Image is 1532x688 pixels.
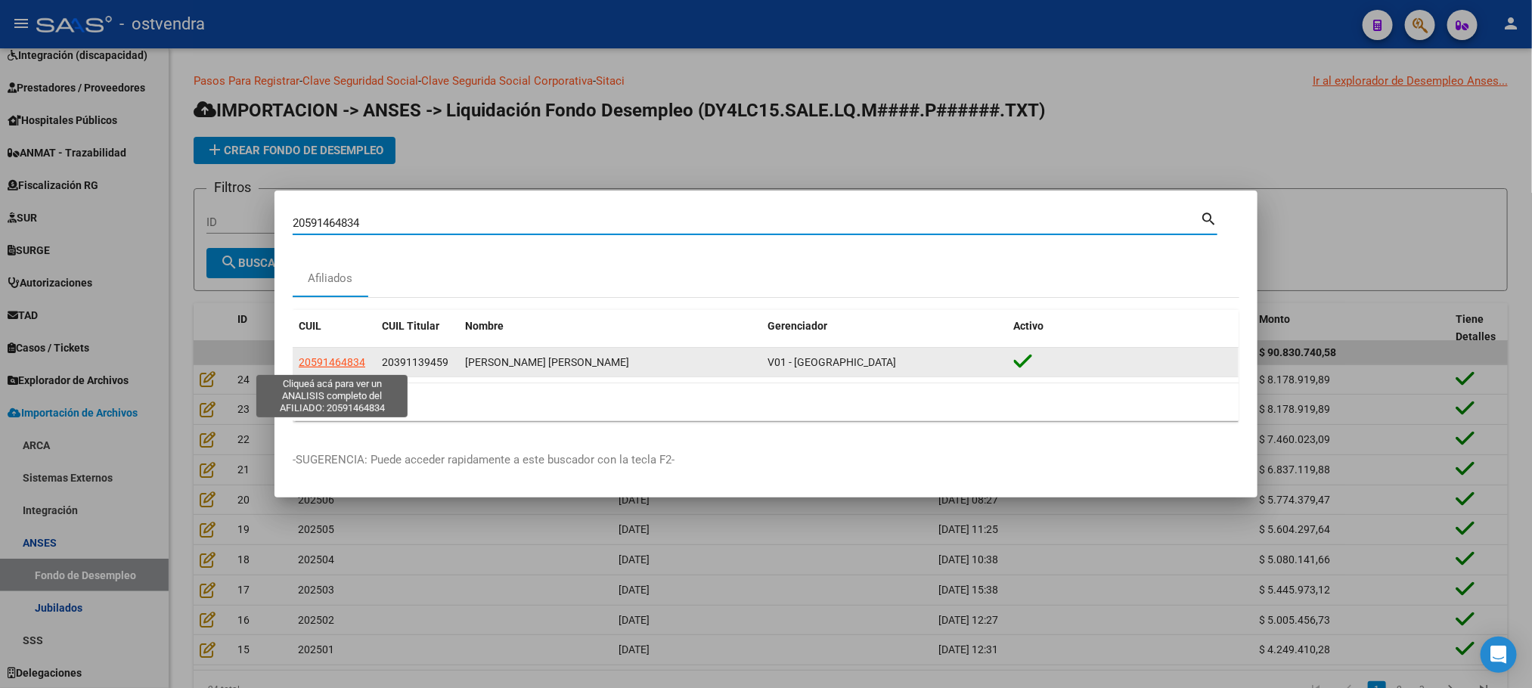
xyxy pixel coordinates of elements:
span: V01 - [GEOGRAPHIC_DATA] [768,356,896,368]
datatable-header-cell: Gerenciador [761,310,1008,342]
p: -SUGERENCIA: Puede acceder rapidamente a este buscador con la tecla F2- [293,451,1239,469]
datatable-header-cell: CUIL [293,310,376,342]
span: 20391139459 [382,356,448,368]
span: Gerenciador [768,320,827,332]
div: [PERSON_NAME] [PERSON_NAME] [465,354,755,371]
datatable-header-cell: CUIL Titular [376,310,459,342]
div: Afiliados [309,270,353,287]
div: Open Intercom Messenger [1481,637,1517,673]
span: CUIL [299,320,321,332]
datatable-header-cell: Nombre [459,310,761,342]
span: Activo [1014,320,1044,332]
span: Nombre [465,320,504,332]
span: CUIL Titular [382,320,439,332]
datatable-header-cell: Activo [1008,310,1239,342]
span: 20591464834 [299,356,365,368]
div: 1 total [293,383,1239,421]
mat-icon: search [1200,209,1217,227]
